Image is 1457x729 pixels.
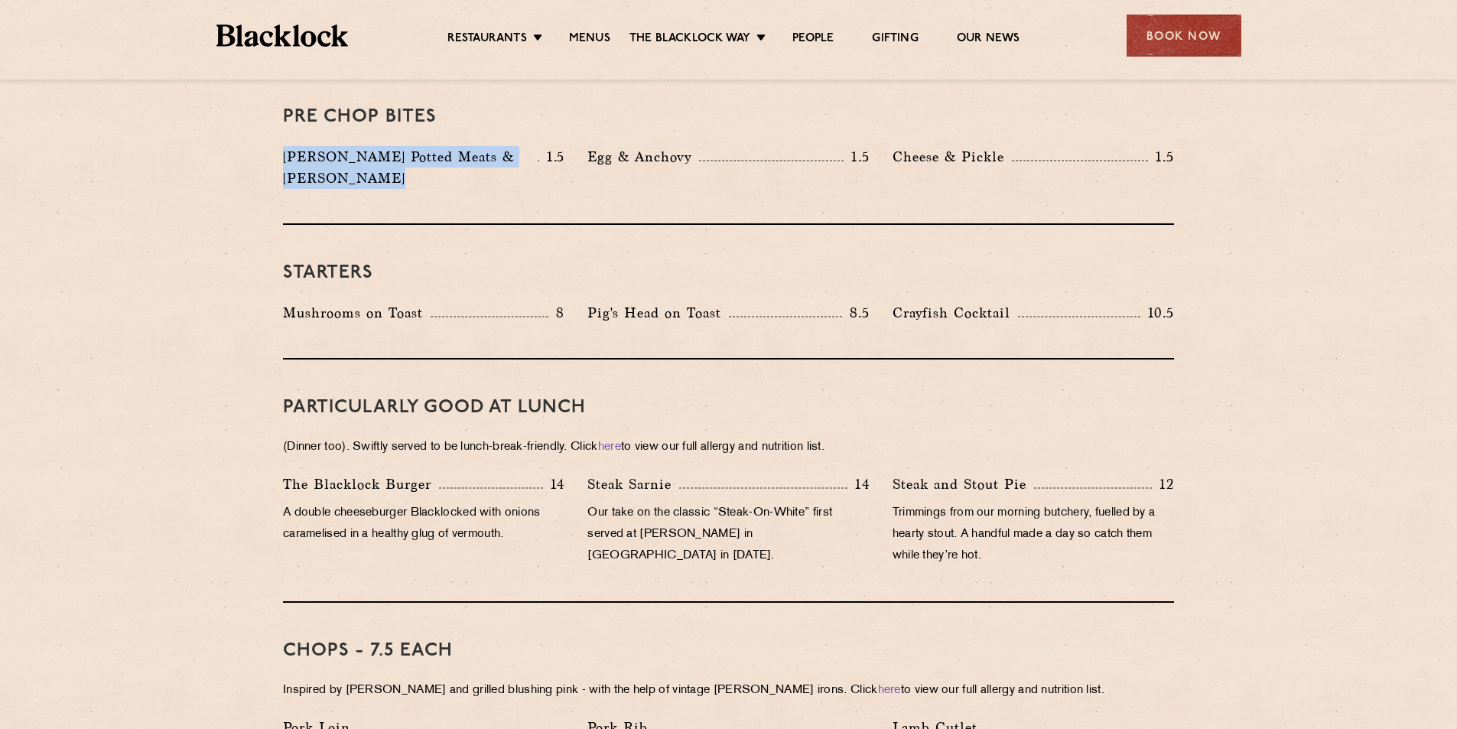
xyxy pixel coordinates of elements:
[548,303,564,323] p: 8
[539,147,565,167] p: 1.5
[283,398,1174,418] h3: PARTICULARLY GOOD AT LUNCH
[283,641,1174,661] h3: Chops - 7.5 each
[283,503,564,545] p: A double cheeseburger Blacklocked with onions caramelised in a healthy glug of vermouth.
[872,31,918,48] a: Gifting
[587,503,869,567] p: Our take on the classic “Steak-On-White” first served at [PERSON_NAME] in [GEOGRAPHIC_DATA] in [D...
[629,31,750,48] a: The Blacklock Way
[893,474,1034,495] p: Steak and Stout Pie
[1127,15,1241,57] div: Book Now
[283,474,439,495] p: The Blacklock Burger
[283,302,431,324] p: Mushrooms on Toast
[587,146,699,168] p: Egg & Anchovy
[543,474,565,494] p: 14
[847,474,870,494] p: 14
[283,107,1174,127] h3: Pre Chop Bites
[283,263,1174,283] h3: Starters
[1152,474,1174,494] p: 12
[569,31,610,48] a: Menus
[893,503,1174,567] p: Trimmings from our morning butchery, fuelled by a hearty stout. A handful made a day so catch the...
[447,31,527,48] a: Restaurants
[893,146,1012,168] p: Cheese & Pickle
[842,303,870,323] p: 8.5
[598,441,621,453] a: here
[1140,303,1174,323] p: 10.5
[587,302,729,324] p: Pig's Head on Toast
[216,24,349,47] img: BL_Textured_Logo-footer-cropped.svg
[878,685,901,696] a: here
[283,437,1174,458] p: (Dinner too). Swiftly served to be lunch-break-friendly. Click to view our full allergy and nutri...
[1148,147,1174,167] p: 1.5
[283,680,1174,701] p: Inspired by [PERSON_NAME] and grilled blushing pink - with the help of vintage [PERSON_NAME] iron...
[283,146,538,189] p: [PERSON_NAME] Potted Meats & [PERSON_NAME]
[587,474,679,495] p: Steak Sarnie
[957,31,1020,48] a: Our News
[792,31,834,48] a: People
[893,302,1018,324] p: Crayfish Cocktail
[844,147,870,167] p: 1.5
